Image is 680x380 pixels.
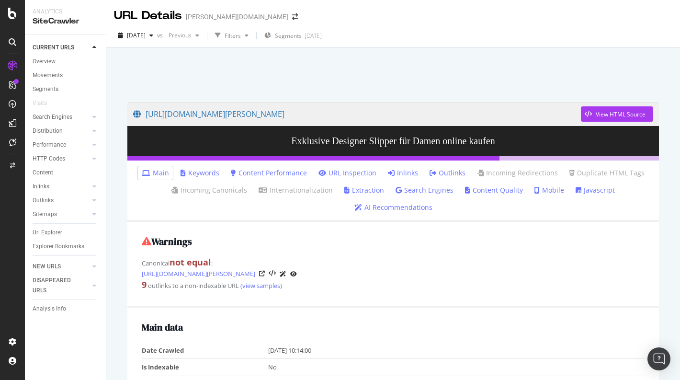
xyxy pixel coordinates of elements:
[33,228,99,238] a: Url Explorer
[33,196,54,206] div: Outlinks
[142,236,645,247] h2: Warnings
[33,126,63,136] div: Distribution
[142,279,645,291] div: outlinks to a non-indexable URL
[171,185,247,195] a: Incoming Canonicals
[534,185,564,195] a: Mobile
[647,347,670,370] div: Open Intercom Messenger
[33,209,57,219] div: Sitemaps
[33,262,90,272] a: NEW URLS
[181,168,219,178] a: Keywords
[318,168,376,178] a: URL Inspection
[231,168,307,178] a: Content Performance
[33,43,74,53] div: CURRENT URLS
[142,359,268,376] td: Is Indexable
[33,126,90,136] a: Distribution
[33,262,61,272] div: NEW URLS
[280,269,286,279] a: AI Url Details
[170,256,211,268] strong: not equal
[305,32,322,40] div: [DATE]
[157,31,165,39] span: vs
[127,31,146,39] span: 2025 Aug. 25th
[33,182,90,192] a: Inlinks
[268,342,645,359] td: [DATE] 10:14:00
[165,28,203,43] button: Previous
[33,242,99,252] a: Explorer Bookmarks
[33,84,99,94] a: Segments
[33,304,66,314] div: Analysis Info
[33,196,90,206] a: Outlinks
[33,228,62,238] div: Url Explorer
[33,154,65,164] div: HTTP Codes
[33,8,98,16] div: Analytics
[33,57,56,67] div: Overview
[33,168,53,178] div: Content
[292,13,298,20] div: arrow-right-arrow-left
[225,32,241,40] div: Filters
[430,168,465,178] a: Outlinks
[269,270,276,277] button: View HTML Source
[569,168,645,178] a: Duplicate HTML Tags
[33,154,90,164] a: HTTP Codes
[33,43,90,53] a: CURRENT URLS
[354,203,432,212] a: AI Recommendations
[344,185,384,195] a: Extraction
[259,185,333,195] a: Internationalization
[275,32,302,40] span: Segments
[142,322,645,333] h2: Main data
[186,12,288,22] div: [PERSON_NAME][DOMAIN_NAME]
[142,269,255,278] a: [URL][DOMAIN_NAME][PERSON_NAME]
[33,168,99,178] a: Content
[465,185,523,195] a: Content Quality
[33,304,99,314] a: Analysis Info
[33,140,90,150] a: Performance
[33,112,90,122] a: Search Engines
[142,256,645,279] div: Canonical :
[211,28,252,43] button: Filters
[33,276,81,296] div: DISAPPEARED URLS
[259,271,265,276] a: Visit Online Page
[596,110,646,118] div: View HTML Source
[239,281,282,290] a: (view samples)
[133,102,581,126] a: [URL][DOMAIN_NAME][PERSON_NAME]
[33,182,49,192] div: Inlinks
[114,8,182,24] div: URL Details
[33,112,72,122] div: Search Engines
[33,276,90,296] a: DISAPPEARED URLS
[477,168,558,178] a: Incoming Redirections
[290,269,297,279] a: URL Inspection
[142,342,268,359] td: Date Crawled
[388,168,418,178] a: Inlinks
[396,185,453,195] a: Search Engines
[33,140,66,150] div: Performance
[33,98,47,108] div: Visits
[142,168,169,178] a: Main
[33,70,99,81] a: Movements
[33,84,58,94] div: Segments
[114,28,157,43] button: [DATE]
[261,28,326,43] button: Segments[DATE]
[268,359,645,376] td: No
[576,185,615,195] a: Javascript
[127,126,659,156] h3: Exklusive Designer Slipper für Damen online kaufen
[33,57,99,67] a: Overview
[33,242,84,252] div: Explorer Bookmarks
[33,209,90,219] a: Sitemaps
[165,31,192,39] span: Previous
[142,279,147,290] strong: 9
[33,70,63,81] div: Movements
[33,16,98,27] div: SiteCrawler
[33,98,57,108] a: Visits
[581,106,653,122] button: View HTML Source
